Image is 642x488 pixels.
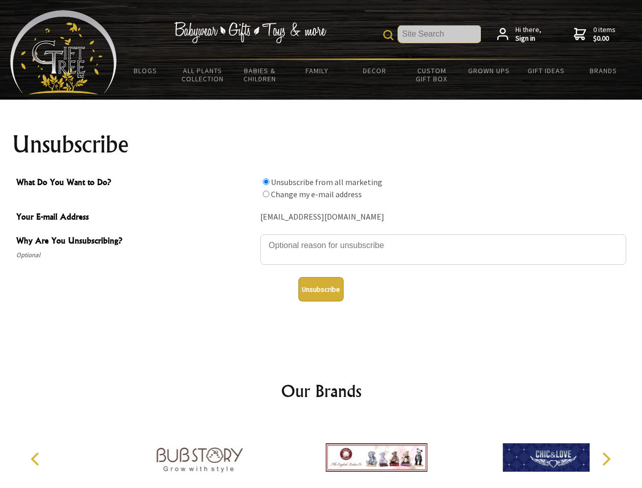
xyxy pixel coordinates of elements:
a: Custom Gift Box [403,60,461,89]
a: BLOGS [117,60,174,81]
span: 0 items [593,25,616,43]
a: Babies & Children [231,60,289,89]
strong: $0.00 [593,34,616,43]
img: product search [383,30,393,40]
a: Gift Ideas [517,60,575,81]
strong: Sign in [515,34,541,43]
h2: Our Brands [20,379,622,403]
img: Babywear - Gifts - Toys & more [174,22,326,43]
button: Previous [25,448,48,470]
span: Your E-mail Address [16,210,255,225]
label: Change my e-mail address [271,189,362,199]
a: Family [289,60,346,81]
a: Brands [575,60,632,81]
img: Babyware - Gifts - Toys and more... [10,10,117,95]
span: Why Are You Unsubscribing? [16,234,255,249]
a: 0 items$0.00 [574,25,616,43]
span: Hi there, [515,25,541,43]
span: Optional [16,249,255,261]
input: Site Search [398,25,481,43]
a: Hi there,Sign in [497,25,541,43]
a: All Plants Collection [174,60,232,89]
span: What Do You Want to Do? [16,176,255,191]
a: Decor [346,60,403,81]
input: What Do You Want to Do? [263,191,269,197]
h1: Unsubscribe [12,132,630,157]
button: Next [595,448,617,470]
label: Unsubscribe from all marketing [271,177,382,187]
input: What Do You Want to Do? [263,178,269,185]
a: Grown Ups [460,60,517,81]
div: [EMAIL_ADDRESS][DOMAIN_NAME] [260,209,626,225]
button: Unsubscribe [298,277,344,301]
textarea: Why Are You Unsubscribing? [260,234,626,265]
